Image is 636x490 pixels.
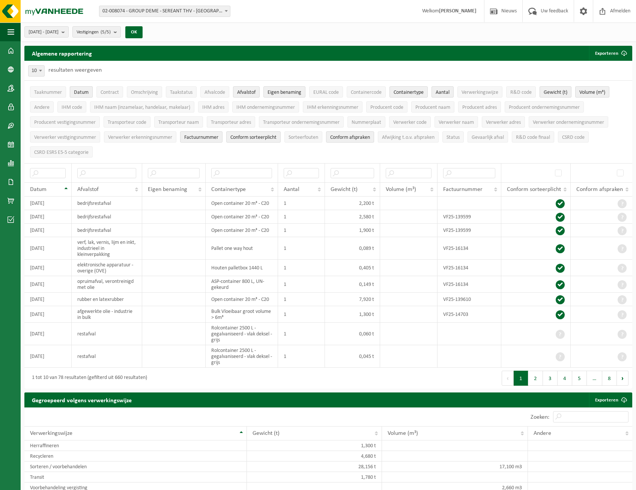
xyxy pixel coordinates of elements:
button: Conform sorteerplicht : Activate to sort [226,131,281,143]
td: 2,580 t [325,210,380,224]
span: Transporteur adres [211,120,251,125]
td: Open container 20 m³ - C20 [206,197,278,210]
td: [DATE] [24,210,72,224]
td: VF25-139599 [438,210,501,224]
button: AfvalstofAfvalstof: Activate to sort [233,86,260,98]
span: Taaknummer [34,90,62,95]
span: CSRD ESRS E5-5 categorie [34,150,89,155]
button: Next [617,371,628,386]
span: Transporteur code [108,120,146,125]
td: Open container 20 m³ - C20 [206,224,278,237]
button: Previous [502,371,514,386]
span: IHM naam (inzamelaar, handelaar, makelaar) [94,105,190,110]
td: Herraffineren [24,440,247,451]
td: verf, lak, vernis, lijm en inkt, industrieel in kleinverpakking [72,237,142,260]
button: Verwerker vestigingsnummerVerwerker vestigingsnummer: Activate to sort [30,131,100,143]
button: CSRD ESRS E5-5 categorieCSRD ESRS E5-5 categorie: Activate to sort [30,146,93,158]
button: IHM erkenningsnummerIHM erkenningsnummer: Activate to sort [303,101,362,113]
button: Verwerker adresVerwerker adres: Activate to sort [482,116,525,128]
button: SorteerfoutenSorteerfouten: Activate to sort [284,131,322,143]
span: IHM code [62,105,82,110]
td: 0,089 t [325,237,380,260]
td: [DATE] [24,197,72,210]
span: Transporteur naam [158,120,199,125]
td: 0,060 t [325,323,380,345]
span: Factuurnummer [184,135,218,140]
button: Producent naamProducent naam: Activate to sort [411,101,454,113]
button: Volume (m³)Volume (m³): Activate to sort [575,86,609,98]
span: Taakstatus [170,90,192,95]
span: Volume (m³) [579,90,605,95]
td: Transit [24,472,247,482]
span: Verwerker ondernemingsnummer [533,120,604,125]
button: Verwerker erkenningsnummerVerwerker erkenningsnummer: Activate to sort [104,131,176,143]
td: 1,900 t [325,224,380,237]
td: 1 [278,260,325,276]
button: 4 [558,371,572,386]
span: Gewicht (t) [253,430,280,436]
span: Contract [101,90,119,95]
span: Nummerplaat [352,120,381,125]
button: Producent vestigingsnummerProducent vestigingsnummer: Activate to sort [30,116,100,128]
td: Rolcontainer 2500 L - gegalvaniseerd - vlak deksel - grijs [206,323,278,345]
button: Verwerker codeVerwerker code: Activate to sort [389,116,431,128]
span: Transporteur ondernemingsnummer [263,120,340,125]
td: Open container 20 m³ - C20 [206,210,278,224]
h2: Algemene rapportering [24,46,99,61]
span: Status [447,135,460,140]
span: Aantal [284,186,299,192]
span: Conform afspraken [330,135,370,140]
button: Transporteur ondernemingsnummerTransporteur ondernemingsnummer : Activate to sort [259,116,344,128]
span: CSRD code [562,135,585,140]
td: 1 [278,323,325,345]
span: Gewicht (t) [544,90,567,95]
button: 3 [543,371,558,386]
span: 02-008074 - GROUP DEME - SEREANT THV - ANTWERPEN [99,6,230,17]
td: [DATE] [24,306,72,323]
td: 1 [278,293,325,306]
span: Datum [30,186,47,192]
span: Datum [74,90,89,95]
span: EURAL code [313,90,339,95]
span: Eigen benaming [148,186,187,192]
span: Afvalstof [77,186,99,192]
label: resultaten weergeven [48,67,102,73]
button: 1 [514,371,528,386]
td: [DATE] [24,224,72,237]
span: R&D code [510,90,532,95]
button: 2 [528,371,543,386]
span: [DATE] - [DATE] [29,27,59,38]
button: CSRD codeCSRD code: Activate to sort [558,131,589,143]
span: Producent vestigingsnummer [34,120,96,125]
td: 0,405 t [325,260,380,276]
button: Producent codeProducent code: Activate to sort [366,101,407,113]
td: VF25-16134 [438,260,501,276]
span: Conform sorteerplicht [230,135,277,140]
button: Eigen benamingEigen benaming: Activate to sort [263,86,305,98]
td: Houten palletbox 1440 L [206,260,278,276]
button: VerwerkingswijzeVerwerkingswijze: Activate to sort [457,86,502,98]
button: Gevaarlijk afval : Activate to sort [468,131,508,143]
span: 02-008074 - GROUP DEME - SEREANT THV - ANTWERPEN [99,6,230,17]
td: 7,920 t [325,293,380,306]
span: Vestigingen [77,27,111,38]
span: Verwerker naam [439,120,474,125]
button: Verwerker ondernemingsnummerVerwerker ondernemingsnummer: Activate to sort [529,116,608,128]
span: Eigen benaming [268,90,301,95]
span: 10 [29,66,44,76]
button: EURAL codeEURAL code: Activate to sort [309,86,343,98]
a: Exporteren [589,392,631,407]
button: StatusStatus: Activate to sort [442,131,464,143]
td: 1,300 t [247,440,382,451]
button: Producent ondernemingsnummerProducent ondernemingsnummer: Activate to sort [505,101,584,113]
td: 1,780 t [247,472,382,482]
td: rubber en latexrubber [72,293,142,306]
button: R&D code finaalR&amp;D code finaal: Activate to sort [512,131,554,143]
button: Vestigingen(5/5) [72,26,121,38]
td: [DATE] [24,293,72,306]
td: VF25-16134 [438,276,501,293]
span: Andere [534,430,551,436]
td: elektronische apparatuur - overige (OVE) [72,260,142,276]
td: opruimafval, verontreinigd met olie [72,276,142,293]
div: 1 tot 10 van 78 resultaten (gefilterd uit 660 resultaten) [28,371,147,385]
